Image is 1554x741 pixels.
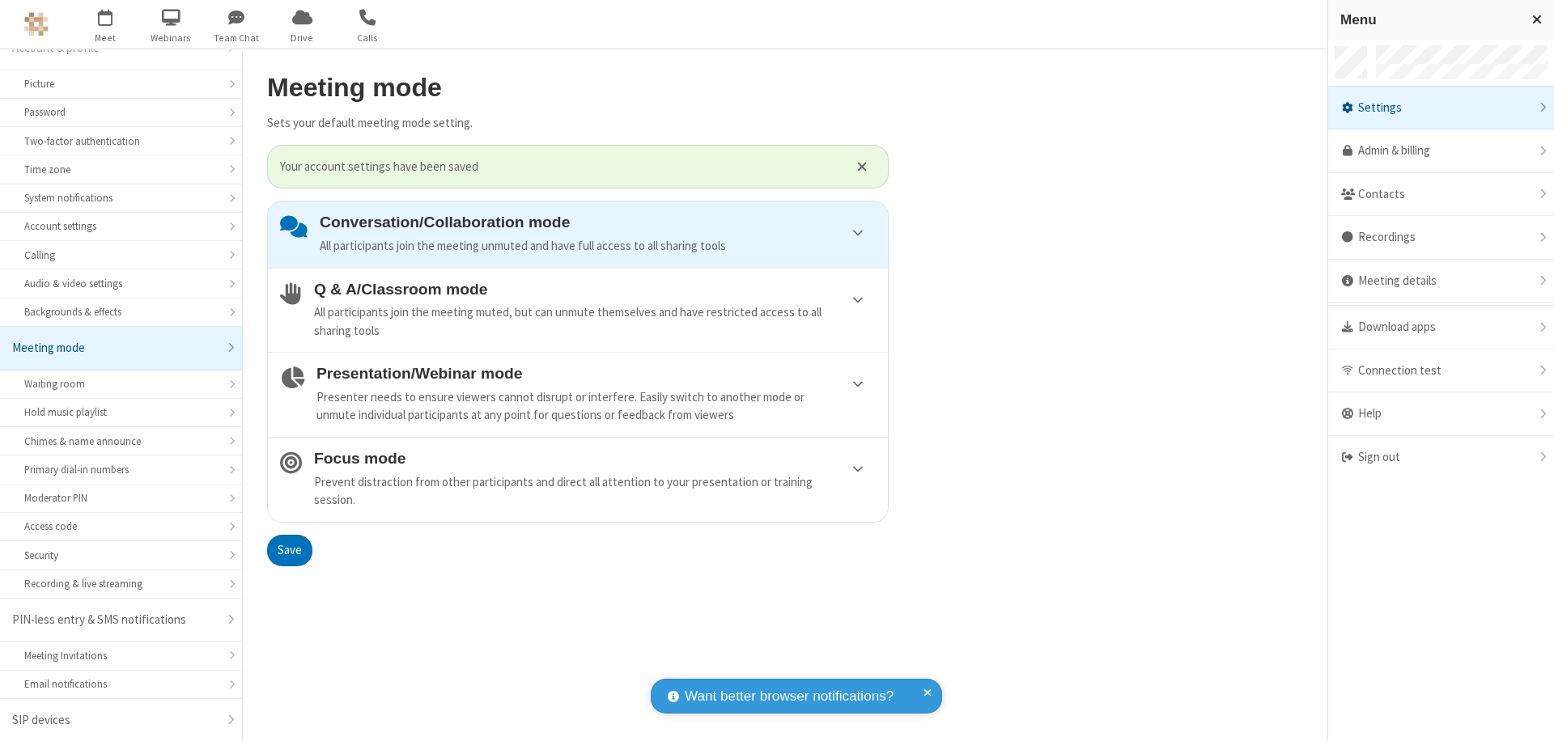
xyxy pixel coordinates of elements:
[12,611,218,629] div: PIN-less entry & SMS notifications
[24,76,218,91] div: Picture
[267,535,312,567] button: Save
[314,303,876,340] div: All participants join the meeting muted, but can unmute themselves and have restricted access to ...
[24,404,218,420] div: Hold music playlist
[24,462,218,477] div: Primary dial-in numbers
[12,339,218,358] div: Meeting mode
[314,281,876,298] h4: Q & A/Classroom mode
[267,74,889,102] h2: Meeting mode
[1328,349,1554,393] div: Connection test
[24,276,218,291] div: Audio & video settings
[24,190,218,205] div: System notifications
[320,237,876,256] div: All participants join the meeting unmuted and have full access to all sharing tools
[24,519,218,534] div: Access code
[24,376,218,392] div: Waiting room
[24,12,49,36] img: QA Selenium DO NOT DELETE OR CHANGE
[338,31,398,45] span: Calls
[1328,129,1554,173] a: Admin & billing
[1328,216,1554,260] div: Recordings
[24,490,218,506] div: Moderator PIN
[1328,260,1554,303] div: Meeting details
[314,450,876,467] h4: Focus mode
[24,648,218,663] div: Meeting Invitations
[12,711,218,730] div: SIP devices
[24,218,218,234] div: Account settings
[320,214,876,231] h4: Conversation/Collaboration mode
[314,473,876,510] div: Prevent distraction from other participants and direct all attention to your presentation or trai...
[1514,699,1542,730] iframe: Chat
[849,155,876,179] button: Close alert
[24,434,218,449] div: Chimes & name announce
[24,162,218,177] div: Time zone
[1328,306,1554,349] div: Download apps
[1328,173,1554,217] div: Contacts
[685,686,894,707] span: Want better browser notifications?
[24,548,218,563] div: Security
[1328,87,1554,130] div: Settings
[24,304,218,320] div: Backgrounds & effects
[75,31,136,45] span: Meet
[267,114,889,133] p: Sets your default meeting mode setting.
[316,388,876,425] div: Presenter needs to ensure viewers cannot disrupt or interfere. Easily switch to another mode or u...
[24,576,218,591] div: Recording & live streaming
[1340,12,1518,28] h3: Menu
[1328,392,1554,436] div: Help
[24,104,218,120] div: Password
[206,31,267,45] span: Team Chat
[280,158,837,176] span: Your account settings have been saved
[24,133,218,149] div: Two-factor authentication
[316,365,876,382] h4: Presentation/Webinar mode
[24,676,218,692] div: Email notifications
[1328,436,1554,479] div: Sign out
[141,31,202,45] span: Webinars
[272,31,333,45] span: Drive
[24,248,218,263] div: Calling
